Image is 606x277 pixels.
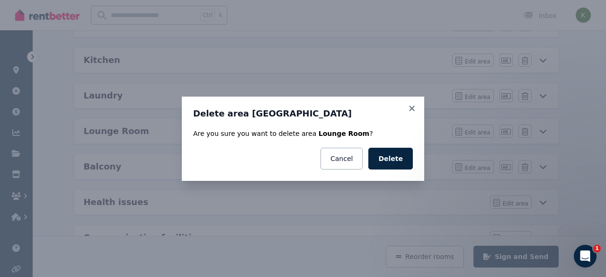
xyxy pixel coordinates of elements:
p: Are you sure you want to delete area ? [193,129,413,138]
span: Lounge Room [319,130,369,137]
button: Delete [368,148,413,170]
span: 1 [593,245,601,252]
iframe: Intercom live chat [574,245,597,268]
h3: Delete area [GEOGRAPHIC_DATA] [193,108,413,119]
button: Cancel [321,148,363,170]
